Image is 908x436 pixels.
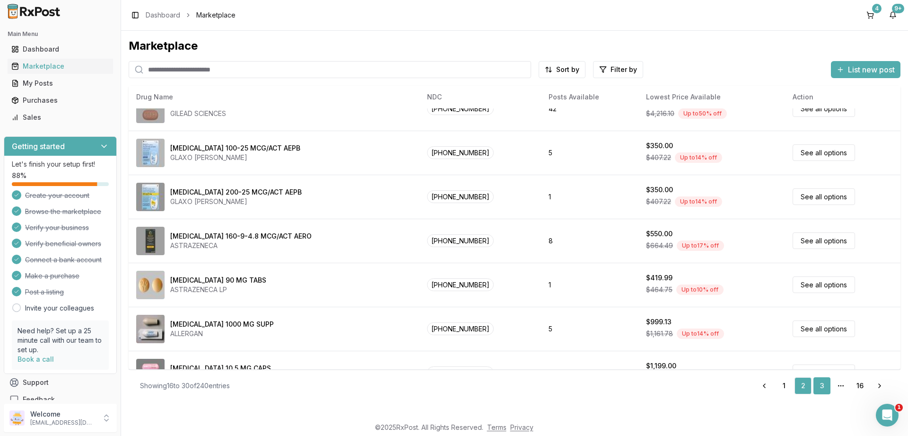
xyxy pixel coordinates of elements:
img: Breo Ellipta 100-25 MCG/ACT AEPB [136,139,165,167]
div: $350.00 [646,141,673,151]
img: User avatar [9,410,25,426]
td: 42 [541,87,638,131]
span: [PHONE_NUMBER] [427,146,494,159]
a: 1 [776,377,793,394]
div: Purchases [11,96,109,105]
p: Welcome [30,409,96,419]
span: List new post [848,64,895,75]
a: Dashboard [8,41,113,58]
span: Filter by [611,65,637,74]
div: [MEDICAL_DATA] 160-9-4.8 MCG/ACT AERO [170,231,312,241]
nav: breadcrumb [146,10,236,20]
th: Posts Available [541,86,638,108]
div: 4 [872,4,882,13]
span: 88 % [12,171,26,180]
div: ASTRAZENECA LP [170,285,266,294]
div: [MEDICAL_DATA] 200-25 MCG/ACT AEPB [170,187,302,197]
a: Go to previous page [755,377,774,394]
a: Dashboard [146,10,180,20]
div: $350.00 [646,185,673,195]
img: Caplyta 10.5 MG CAPS [136,359,165,387]
button: Sort by [539,61,585,78]
a: See all options [793,188,855,205]
span: Feedback [23,395,55,404]
span: Post a listing [25,287,64,297]
a: My Posts [8,75,113,92]
a: 2 [794,377,812,394]
span: $4,216.10 [646,109,674,118]
img: RxPost Logo [4,4,64,19]
iframe: Intercom live chat [876,404,899,427]
span: Connect a bank account [25,255,102,265]
div: Up to 50 % off [678,108,727,119]
span: $1,161.78 [646,329,673,338]
span: Verify beneficial owners [25,239,101,249]
a: 16 [851,377,868,394]
span: [PHONE_NUMBER] [427,234,494,247]
span: [PHONE_NUMBER] [427,366,494,379]
div: Dashboard [11,44,109,54]
img: Biktarvy 50-200-25 MG TABS [136,95,165,123]
div: [MEDICAL_DATA] 90 MG TABS [170,276,266,285]
button: Filter by [593,61,643,78]
td: 5 [541,131,638,175]
div: $550.00 [646,229,672,239]
span: $407.22 [646,197,671,206]
td: 15 [541,351,638,395]
th: Action [785,86,900,108]
div: Up to 10 % off [676,285,724,295]
a: Purchases [8,92,113,109]
button: Dashboard [4,42,117,57]
button: Marketplace [4,59,117,74]
td: 1 [541,263,638,307]
a: List new post [831,66,900,75]
a: Book a call [17,355,54,363]
p: Need help? Set up a 25 minute call with our team to set up. [17,326,103,355]
a: See all options [793,144,855,161]
td: 8 [541,219,638,263]
a: See all options [793,276,855,293]
td: 1 [541,175,638,219]
span: [PHONE_NUMBER] [427,278,494,291]
img: Brilinta 90 MG TABS [136,271,165,299]
a: See all options [793,100,855,117]
div: 9+ [892,4,904,13]
a: See all options [793,365,855,381]
p: Let's finish your setup first! [12,160,109,169]
div: Marketplace [11,62,109,71]
button: List new post [831,61,900,78]
div: [MEDICAL_DATA] 100-25 MCG/ACT AEPB [170,143,300,153]
td: 5 [541,307,638,351]
img: Breztri Aerosphere 160-9-4.8 MCG/ACT AERO [136,227,165,255]
img: Breo Ellipta 200-25 MCG/ACT AEPB [136,183,165,211]
button: 9+ [885,8,900,23]
button: My Posts [4,76,117,91]
a: Sales [8,109,113,126]
span: 1 [895,404,903,411]
div: $1,199.00 [646,361,676,371]
th: Lowest Price Available [638,86,785,108]
button: Support [4,374,117,391]
span: Marketplace [196,10,236,20]
button: Sales [4,110,117,125]
th: NDC [419,86,541,108]
a: 3 [813,377,830,394]
a: See all options [793,320,855,337]
div: GLAXO [PERSON_NAME] [170,153,300,162]
button: 4 [863,8,878,23]
div: Up to 14 % off [675,196,722,207]
div: Sales [11,113,109,122]
span: Browse the marketplace [25,207,101,216]
span: Make a purchase [25,271,79,281]
div: Marketplace [129,38,900,53]
div: Up to 17 % off [677,240,724,251]
div: ALLERGAN [170,329,274,338]
h3: Getting started [12,141,65,152]
div: GILEAD SCIENCES [170,109,317,118]
button: Feedback [4,391,117,408]
span: [PHONE_NUMBER] [427,102,494,115]
a: Terms [487,423,506,431]
span: Verify your business [25,223,89,232]
span: Sort by [556,65,579,74]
